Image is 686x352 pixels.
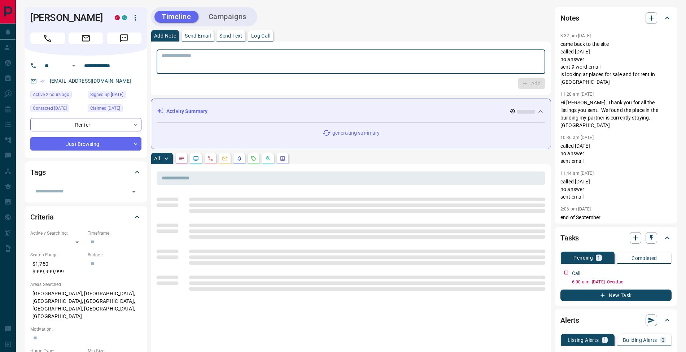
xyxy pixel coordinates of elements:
[560,171,594,176] p: 11:44 am [DATE]
[154,11,198,23] button: Timeline
[90,105,120,112] span: Claimed [DATE]
[560,135,594,140] p: 10:36 am [DATE]
[661,338,664,343] p: 0
[90,91,123,98] span: Signed up [DATE]
[560,33,591,38] p: 3:32 pm [DATE]
[88,252,141,258] p: Budget:
[30,211,54,223] h2: Criteria
[193,156,199,161] svg: Lead Browsing Activity
[219,33,242,38] p: Send Text
[30,326,141,333] p: Motivation:
[560,178,672,201] p: called [DATE] no answer sent email
[30,137,141,151] div: Just Browsing
[30,164,141,181] div: Tags
[185,33,211,38] p: Send Email
[30,252,84,258] p: Search Range:
[623,338,657,343] p: Building Alerts
[88,230,141,236] p: Timeframe:
[560,9,672,27] div: Notes
[50,78,131,84] a: [EMAIL_ADDRESS][DOMAIN_NAME]
[560,92,594,97] p: 11:28 am [DATE]
[30,91,84,101] div: Tue Aug 12 2025
[129,187,139,197] button: Open
[30,281,141,288] p: Areas Searched:
[179,156,184,161] svg: Notes
[33,105,67,112] span: Contacted [DATE]
[560,314,579,326] h2: Alerts
[207,156,213,161] svg: Calls
[560,99,672,129] p: Hi [PERSON_NAME]. Thank you for all the listings you sent. We found the place in the building my ...
[30,118,141,131] div: Renter
[30,32,65,44] span: Call
[560,312,672,329] div: Alerts
[115,15,120,20] div: property.ca
[560,290,672,301] button: New Task
[222,156,228,161] svg: Emails
[597,255,600,260] p: 1
[157,105,545,118] div: Activity Summary
[69,61,78,70] button: Open
[154,33,176,38] p: Add Note
[572,279,672,285] p: 6:00 a.m. [DATE] - Overdue
[30,166,45,178] h2: Tags
[33,91,69,98] span: Active 2 hours ago
[166,108,207,115] p: Activity Summary
[280,156,285,161] svg: Agent Actions
[30,258,84,278] p: $1,750 - $999,999,999
[632,256,657,261] p: Completed
[201,11,254,23] button: Campaigns
[88,104,141,114] div: Tue Aug 20 2024
[572,270,581,277] p: Call
[265,156,271,161] svg: Opportunities
[560,12,579,24] h2: Notes
[251,33,270,38] p: Log Call
[603,338,606,343] p: 1
[107,32,141,44] span: Message
[40,79,45,84] svg: Email Verified
[573,255,593,260] p: Pending
[568,338,599,343] p: Listing Alerts
[560,214,672,244] p: end of September need 2 parking alert I set up is correct going to work on documents
[560,207,591,212] p: 2:06 pm [DATE]
[122,15,127,20] div: condos.ca
[88,91,141,101] div: Wed Apr 07 2021
[69,32,103,44] span: Email
[154,156,160,161] p: All
[560,40,672,86] p: came back to the site called [DATE] no answer sent 9 word email is looking at places for sale and...
[30,12,104,23] h1: [PERSON_NAME]
[30,230,84,236] p: Actively Searching:
[560,142,672,165] p: called [DATE] no answer sent email
[30,288,141,322] p: [GEOGRAPHIC_DATA], [GEOGRAPHIC_DATA], [GEOGRAPHIC_DATA], [GEOGRAPHIC_DATA], [GEOGRAPHIC_DATA], [G...
[30,208,141,226] div: Criteria
[560,229,672,247] div: Tasks
[251,156,257,161] svg: Requests
[332,129,380,137] p: generating summary
[560,232,579,244] h2: Tasks
[30,104,84,114] div: Wed Aug 06 2025
[236,156,242,161] svg: Listing Alerts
